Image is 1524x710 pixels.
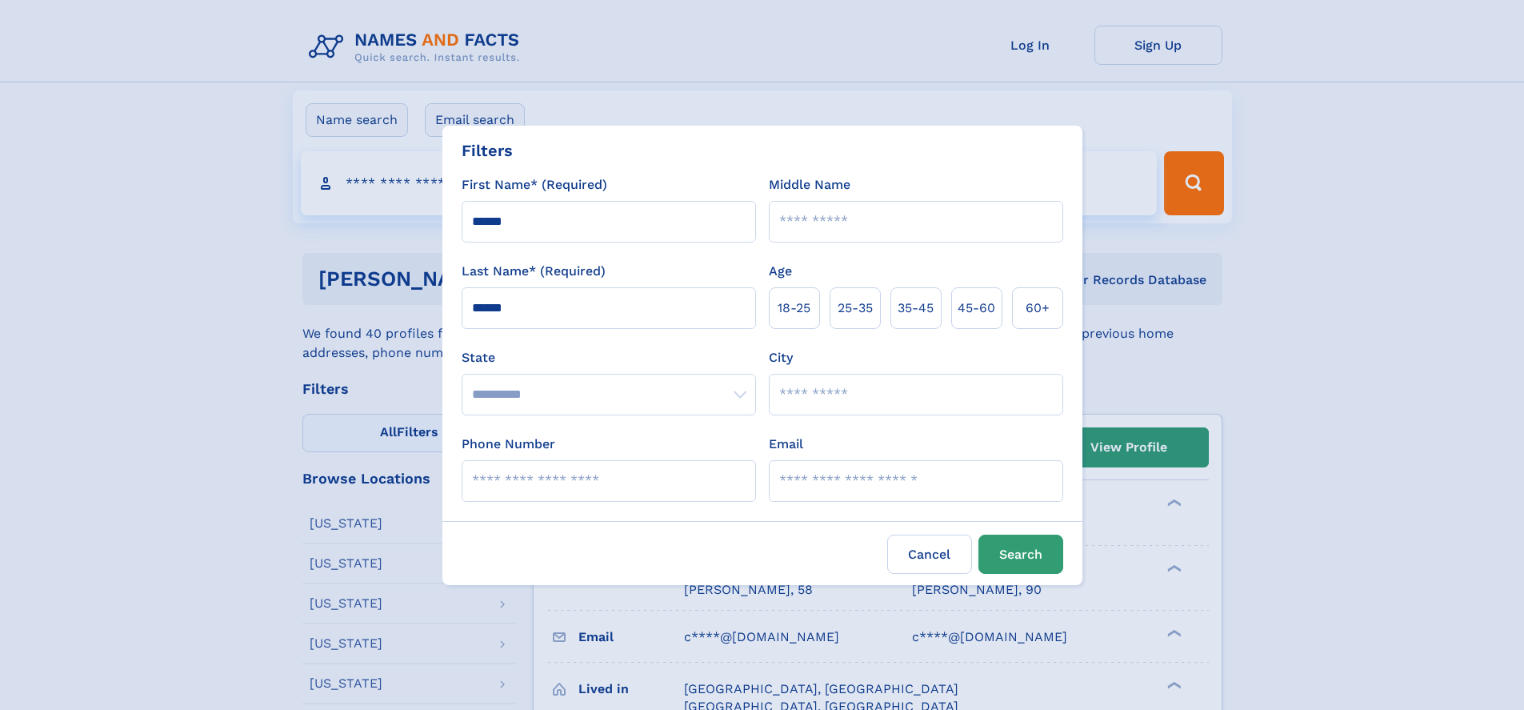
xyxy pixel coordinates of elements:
[462,175,607,195] label: First Name* (Required)
[887,535,972,574] label: Cancel
[958,299,995,318] span: 45‑60
[778,299,810,318] span: 18‑25
[769,262,792,281] label: Age
[462,138,513,162] div: Filters
[1026,299,1050,318] span: 60+
[769,435,803,454] label: Email
[838,299,873,318] span: 25‑35
[462,262,606,281] label: Last Name* (Required)
[462,348,756,367] label: State
[769,348,793,367] label: City
[462,435,555,454] label: Phone Number
[898,299,934,318] span: 35‑45
[769,175,850,195] label: Middle Name
[978,535,1063,574] button: Search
